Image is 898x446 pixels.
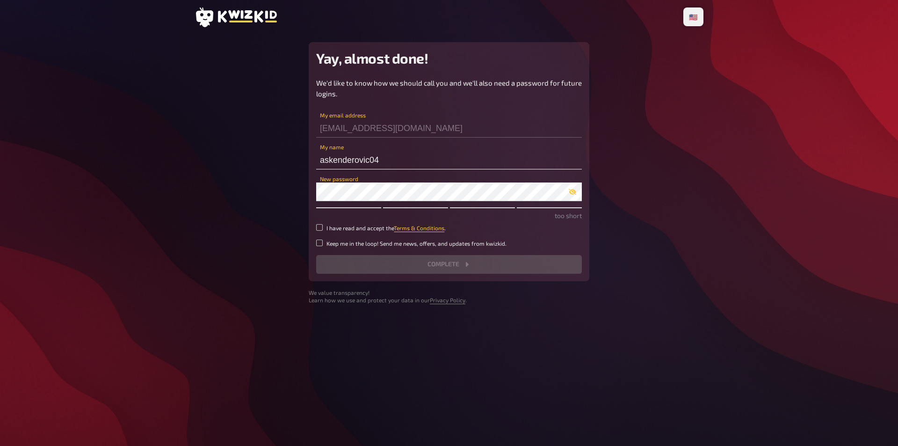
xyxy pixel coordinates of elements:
[316,78,582,99] p: We'd like to know how we should call you and we'll also need a password for future logins.
[394,225,444,231] a: Terms & Conditions
[430,297,465,303] a: Privacy Policy
[316,151,582,169] input: My name
[685,9,702,24] li: 🇺🇸
[326,224,446,232] small: I have read and accept the .
[309,289,589,305] small: We value transparency! Learn how we use and protect your data in our .
[316,50,582,66] h2: Yay, almost done!
[316,119,582,138] input: My email address
[316,255,582,274] button: Complete
[316,211,582,220] p: too short
[326,240,507,248] small: Keep me in the loop! Send me news, offers, and updates from kwizkid.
